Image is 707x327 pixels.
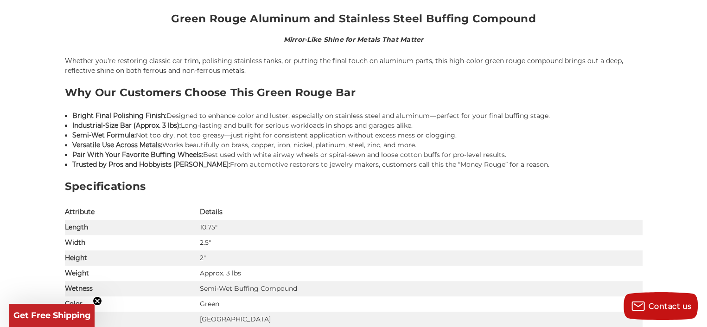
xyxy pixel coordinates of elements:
td: Approx. 3 lbs [200,266,643,281]
strong: Wetness [65,284,93,293]
button: Close teaser [93,296,102,306]
td: 2.5" [200,235,643,250]
li: Designed to enhance color and luster, especially on stainless steel and aluminum—perfect for your... [72,111,643,121]
strong: Color [65,300,83,308]
strong: Trusted by Pros and Hobbyists [PERSON_NAME]: [72,160,230,169]
strong: Height [65,254,87,262]
td: Green [200,296,643,312]
td: 2" [200,250,643,266]
strong: Details [200,208,223,216]
li: From automotive restorers to jewelry makers, customers call this the “Money Rouge” for a reason. [72,160,643,170]
td: Semi-Wet Buffing Compound [200,281,643,296]
strong: Weight [65,269,89,277]
td: 10.75" [200,220,643,235]
strong: Width [65,238,85,247]
strong: Versatile Use Across Metals: [72,141,162,149]
button: Contact us [624,292,698,320]
h3: Why Our Customers Choose This Green Rouge Bar [65,85,643,106]
strong: Semi-Wet Formula: [72,131,136,139]
li: Long-lasting and built for serious workloads in shops and garages alike. [72,121,643,131]
li: Best used with white airway wheels or spiral-sewn and loose cotton buffs for pro-level results. [72,150,643,160]
h2: Green Rouge Aluminum and Stainless Steel Buffing Compound [65,12,643,33]
li: Works beautifully on brass, copper, iron, nickel, platinum, steel, zinc, and more. [72,140,643,150]
strong: Attribute [65,208,95,216]
li: Not too dry, not too greasy—just right for consistent application without excess mess or clogging. [72,131,643,140]
div: Get Free ShippingClose teaser [9,304,95,327]
span: Get Free Shipping [13,310,91,320]
strong: Length [65,223,88,231]
td: [GEOGRAPHIC_DATA] [200,312,643,327]
span: Contact us [649,302,692,311]
strong: Industrial-Size Bar (Approx. 3 lbs): [72,121,181,130]
strong: Pair With Your Favorite Buffing Wheels: [72,150,203,159]
p: Whether you’re restoring classic car trim, polishing stainless tanks, or putting the final touch ... [65,56,643,76]
h3: Specifications [65,179,643,200]
h4: Mirror-Like Shine for Metals That Matter [65,35,643,45]
strong: Bright Final Polishing Finish: [72,111,166,120]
